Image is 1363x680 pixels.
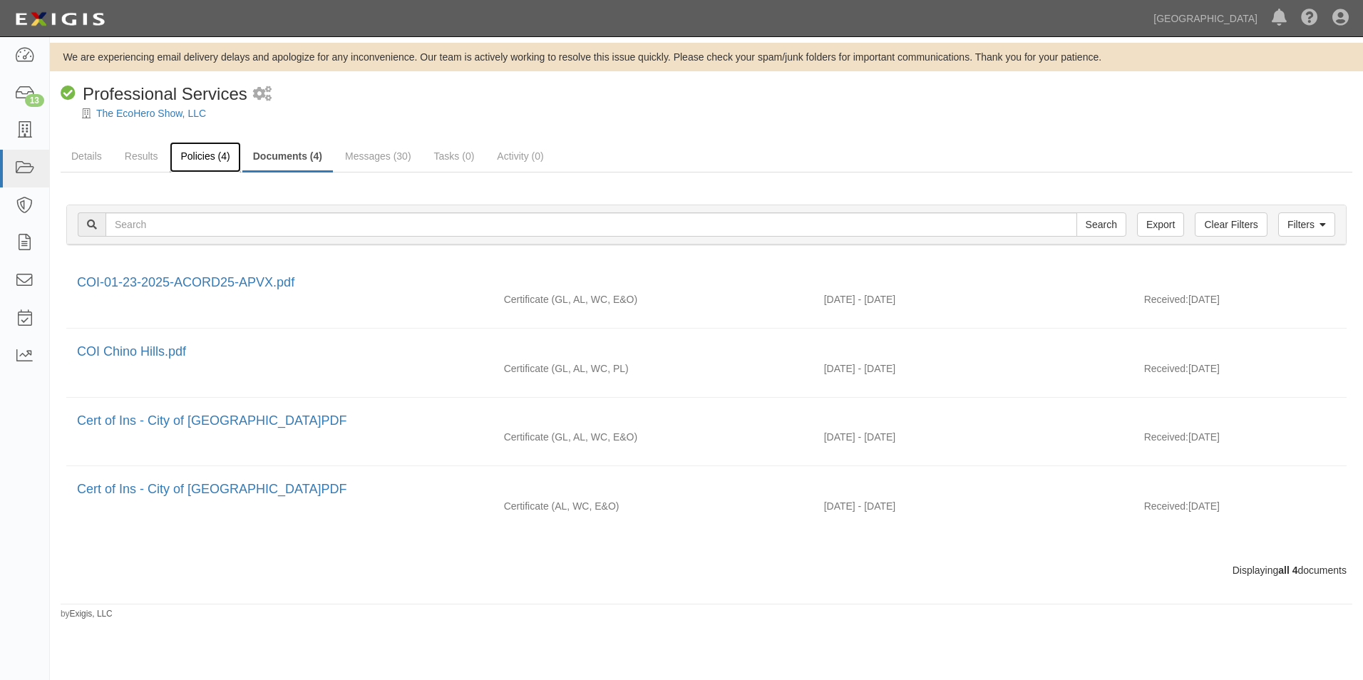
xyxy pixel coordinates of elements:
div: 13 [25,94,44,107]
p: Received: [1144,292,1188,306]
i: Compliant [61,86,76,101]
a: Export [1137,212,1184,237]
div: [DATE] [1133,430,1347,451]
p: Received: [1144,499,1188,513]
div: [DATE] [1133,361,1347,383]
div: Effective 10/01/2024 - Expiration 10/01/2025 [813,292,1133,306]
div: [DATE] [1133,499,1347,520]
a: COI-01-23-2025-ACORD25-APVX.pdf [77,275,294,289]
i: 2 scheduled workflows [253,87,272,102]
img: logo-5460c22ac91f19d4615b14bd174203de0afe785f0fc80cf4dbbc73dc1793850b.png [11,6,109,32]
a: Policies (4) [170,142,240,172]
span: Professional Services [83,84,247,103]
a: Messages (30) [334,142,422,170]
div: Cert of Ins - City of Chino Hills.PDF [77,412,1336,431]
div: Effective 01/20/2024 - Expiration 01/20/2025 [813,361,1133,376]
div: General Liability Auto Liability Workers Compensation/Employers Liability Errors and Omissions [493,430,813,444]
div: Professional Services [61,82,247,106]
a: Cert of Ins - City of [GEOGRAPHIC_DATA]PDF [77,482,346,496]
p: Received: [1144,361,1188,376]
a: Cert of Ins - City of [GEOGRAPHIC_DATA]PDF [77,413,346,428]
a: Filters [1278,212,1335,237]
a: The EcoHero Show, LLC [96,108,206,119]
div: COI Chino Hills.pdf [77,343,1336,361]
input: Search [106,212,1077,237]
a: Clear Filters [1195,212,1267,237]
div: We are experiencing email delivery delays and apologize for any inconvenience. Our team is active... [50,50,1363,64]
div: [DATE] [1133,292,1347,314]
i: Help Center - Complianz [1301,10,1318,27]
a: Results [114,142,169,170]
b: all 4 [1278,565,1297,576]
input: Search [1076,212,1126,237]
a: Activity (0) [486,142,554,170]
div: Effective 12/22/2023 - Expiration 12/22/2024 [813,499,1133,513]
a: COI Chino Hills.pdf [77,344,186,359]
div: COI-01-23-2025-ACORD25-APVX.pdf [77,274,1336,292]
div: Auto Liability Workers Compensation/Employers Liability Errors and Omissions [493,499,813,513]
p: Received: [1144,430,1188,444]
a: Exigis, LLC [70,609,113,619]
div: Displaying documents [56,563,1357,577]
a: Details [61,142,113,170]
div: General Liability Auto Liability Workers Compensation/Employers Liability Errors and Omissions [493,292,813,306]
div: Cert of Ins - City of Chino Hills.PDF [77,480,1336,499]
small: by [61,608,113,620]
a: Documents (4) [242,142,333,172]
div: Effective 12/22/2023 - Expiration 12/22/2024 [813,430,1133,444]
a: Tasks (0) [423,142,485,170]
a: [GEOGRAPHIC_DATA] [1146,4,1265,33]
div: General Liability Auto Liability Workers Compensation/Employers Liability Professional Liability [493,361,813,376]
